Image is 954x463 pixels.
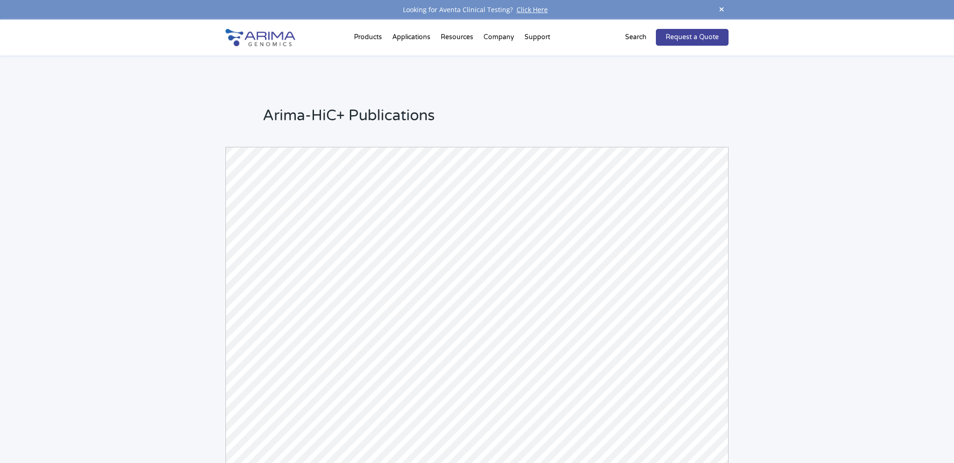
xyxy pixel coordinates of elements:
[263,105,729,133] h2: Arima-HiC+ Publications
[625,31,647,43] p: Search
[225,29,295,46] img: Arima-Genomics-logo
[656,29,729,46] a: Request a Quote
[225,4,729,16] div: Looking for Aventa Clinical Testing?
[513,5,552,14] a: Click Here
